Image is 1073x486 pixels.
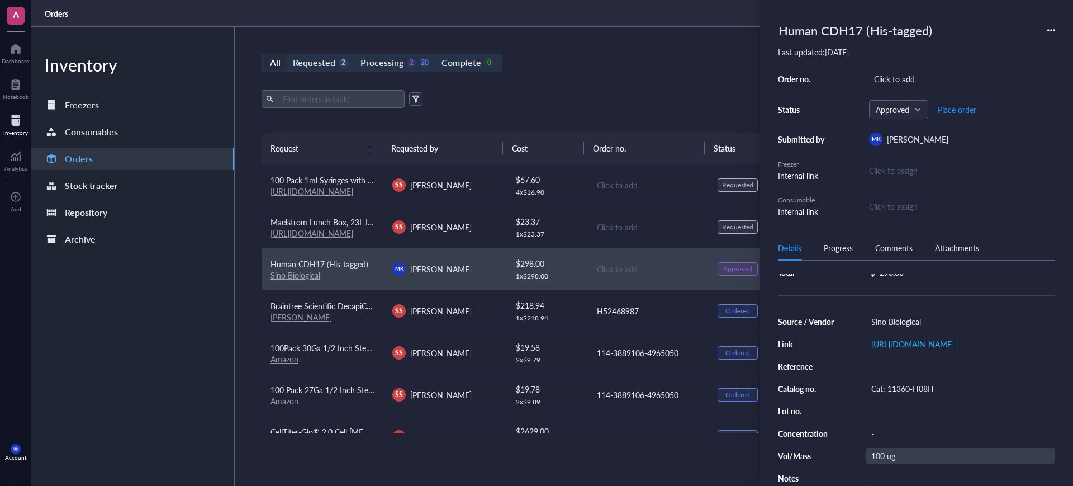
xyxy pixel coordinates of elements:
div: Source / Vendor [778,317,835,327]
div: Click to assign [869,200,1055,213]
span: [PERSON_NAME] [410,180,472,191]
div: Click to assign [869,164,1055,177]
span: SS [395,432,403,442]
div: Click to add [597,221,700,233]
div: Inventory [3,129,28,136]
th: Requested by [382,133,503,164]
div: Consumable [778,195,828,205]
a: [URL][DOMAIN_NAME] [270,228,353,239]
div: 1 x $ 23.37 [516,230,578,239]
span: Braintree Scientific DecapiCones for Rats, 4 Dispensers, 50 Cones/ea [270,300,508,312]
div: Click to add [597,179,700,191]
span: A [13,7,19,21]
div: Ordered [725,390,750,399]
a: Freezers [31,94,234,116]
span: 100 Pack 1ml Syringes with Needle - 27G 1/2 inch Disposable 1cc Luer Lock Syringe for Scientific ... [270,174,738,186]
div: Click to add [597,263,700,275]
div: Reference [778,361,835,371]
div: Approved [723,265,752,273]
a: [PERSON_NAME] [270,312,332,323]
div: Freezer [778,159,828,169]
td: 114-3889106-4965050 [587,332,709,374]
a: Consumables [31,121,234,143]
a: Dashboard [2,40,30,64]
span: Request [270,142,360,154]
th: Cost [503,133,583,164]
div: 114-3889106-4965050 [597,347,700,359]
div: segmented control [262,54,502,72]
input: Find orders in table [278,91,400,107]
span: MK [395,265,403,272]
span: [PERSON_NAME] [410,389,472,400]
a: Amazon [270,353,298,365]
div: $ 218.94 [516,299,578,312]
div: Ordered [725,348,750,357]
a: Sino Biological [270,270,320,281]
div: Link [778,339,835,349]
div: - [866,358,1055,374]
div: Internal link [778,205,828,218]
a: [URL][DOMAIN_NAME] [270,186,353,197]
div: $ 23.37 [516,215,578,228]
div: $ [871,267,875,277]
div: Lot no. [778,406,835,416]
span: Approved [876,105,919,115]
div: 100 ug [866,448,1055,464]
th: Request [262,133,382,164]
span: Place order [938,105,976,114]
span: MK [13,447,18,451]
div: Last updated: [DATE] [778,47,1055,57]
div: 20 [420,58,429,68]
div: Vol/Mass [778,451,835,461]
div: Add [11,206,21,213]
span: SS [395,306,403,316]
div: Stock tracker [65,178,118,194]
div: 1 x $ 218.94 [516,314,578,323]
span: 100 Pack 27Ga 1/2 Inch Sterile Disposable Injection Needle with Cap for Scientific and Industrial... [270,384,748,395]
div: Notebook [3,93,29,100]
div: 114-3889106-4965050 [597,389,700,401]
div: Progress [824,242,853,254]
div: Status [778,105,828,115]
a: Amazon [270,395,298,407]
div: Account [5,454,27,461]
td: 114-3889106-4965050 [587,374,709,416]
span: [PERSON_NAME] [410,305,472,317]
div: Cat: 11360-H08H [866,381,1055,397]
div: $ 2629.00 [516,425,578,437]
span: MK [871,135,880,143]
a: Inventory [3,111,28,136]
div: Internal link [778,169,828,182]
a: Orders [31,148,234,170]
div: $ 298.00 [516,257,578,270]
div: Concentration [778,428,835,438]
div: Notes [778,473,835,483]
div: Analytics [4,165,27,172]
a: Repository [31,201,234,224]
div: Sino Biological [866,314,1055,329]
div: Repository [65,205,107,220]
div: Requested [293,55,335,70]
div: Details [778,242,801,254]
div: 298.00 [880,267,904,277]
div: 4 x $ 16.90 [516,188,578,197]
div: Attachments [935,242,979,254]
div: 2 x $ 9.79 [516,356,578,365]
div: Comments [875,242,913,254]
span: [PERSON_NAME] [887,134,948,145]
a: Notebook [3,76,29,100]
div: All [270,55,281,70]
td: H52468987 [587,290,709,332]
div: Total [778,267,835,277]
a: Stock tracker [31,174,234,197]
a: Archive [31,228,234,251]
span: Human CDH17 (His-tagged) [270,258,368,270]
a: [URL][DOMAIN_NAME] [871,338,954,350]
span: [PERSON_NAME] [410,431,472,442]
div: Requested [722,181,753,190]
div: Inventory [31,54,234,76]
div: Ordered [725,432,750,441]
div: 2 [339,58,348,68]
div: 1 x $ 298.00 [516,272,578,281]
div: Archive [65,232,96,247]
